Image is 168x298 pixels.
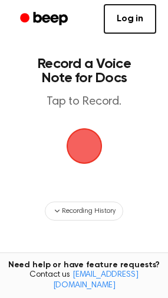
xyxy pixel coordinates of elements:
[21,95,147,109] p: Tap to Record.
[12,8,78,31] a: Beep
[21,57,147,85] h1: Record a Voice Note for Docs
[53,271,139,290] a: [EMAIL_ADDRESS][DOMAIN_NAME]
[67,128,102,164] img: Beep Logo
[45,202,123,221] button: Recording History
[62,206,115,216] span: Recording History
[7,270,161,291] span: Contact us
[104,4,156,34] a: Log in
